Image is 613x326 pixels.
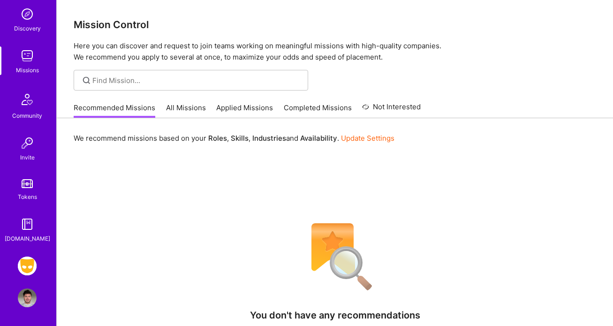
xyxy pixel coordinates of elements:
[300,134,337,143] b: Availability
[362,101,421,118] a: Not Interested
[74,40,596,63] p: Here you can discover and request to join teams working on meaningful missions with high-quality ...
[15,257,39,275] a: Grindr: Product & Marketing
[18,257,37,275] img: Grindr: Product & Marketing
[208,134,227,143] b: Roles
[231,134,249,143] b: Skills
[18,192,37,202] div: Tokens
[74,103,155,118] a: Recommended Missions
[12,111,42,121] div: Community
[252,134,286,143] b: Industries
[74,133,394,143] p: We recommend missions based on your , , and .
[14,23,41,33] div: Discovery
[92,76,301,85] input: Find Mission...
[15,288,39,307] a: User Avatar
[16,65,39,75] div: Missions
[81,75,92,86] i: icon SearchGrey
[5,234,50,243] div: [DOMAIN_NAME]
[16,88,38,111] img: Community
[216,103,273,118] a: Applied Missions
[22,179,33,188] img: tokens
[18,134,37,152] img: Invite
[284,103,352,118] a: Completed Missions
[341,134,394,143] a: Update Settings
[250,310,420,321] h4: You don't have any recommendations
[18,5,37,23] img: discovery
[295,217,375,297] img: No Results
[74,19,596,30] h3: Mission Control
[20,152,35,162] div: Invite
[18,215,37,234] img: guide book
[18,288,37,307] img: User Avatar
[166,103,206,118] a: All Missions
[18,46,37,65] img: teamwork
